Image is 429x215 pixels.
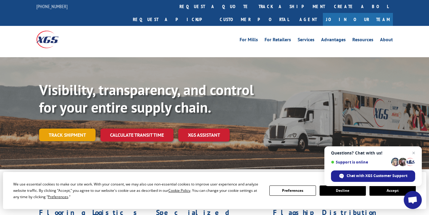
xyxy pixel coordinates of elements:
span: Chat with XGS Customer Support [347,173,407,179]
a: Track shipment [39,129,96,141]
span: Cookie Policy [168,188,190,193]
a: Services [298,37,314,44]
a: XGS ASSISTANT [178,129,230,142]
span: Support is online [331,160,389,164]
a: Customer Portal [215,13,293,26]
a: Join Our Team [323,13,393,26]
button: Decline [320,185,366,196]
a: About [380,37,393,44]
span: Close chat [410,149,417,157]
div: Chat with XGS Customer Support [331,170,415,182]
a: Agent [293,13,323,26]
a: For Mills [240,37,258,44]
a: For Retailers [265,37,291,44]
a: Advantages [321,37,346,44]
a: [PHONE_NUMBER] [36,3,68,9]
button: Accept [369,185,416,196]
span: Questions? Chat with us! [331,151,415,155]
div: We use essential cookies to make our site work. With your consent, we may also use non-essential ... [13,181,262,200]
a: Calculate transit time [100,129,173,142]
div: Cookie Consent Prompt [3,172,426,209]
b: Visibility, transparency, and control for your entire supply chain. [39,80,254,117]
button: Preferences [269,185,316,196]
span: Preferences [48,194,68,199]
div: Open chat [404,191,422,209]
a: Resources [352,37,373,44]
a: Request a pickup [128,13,215,26]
